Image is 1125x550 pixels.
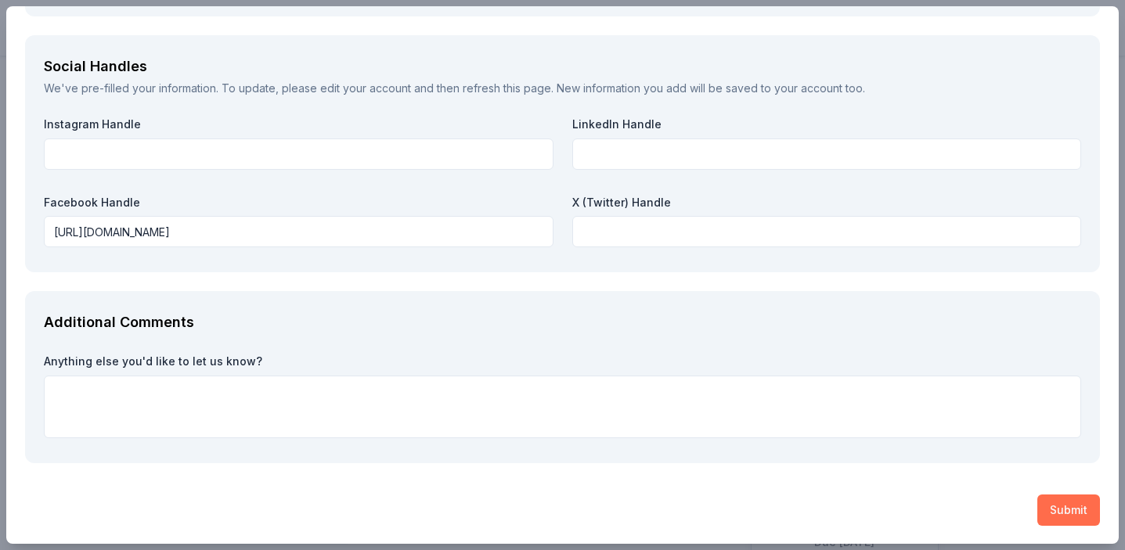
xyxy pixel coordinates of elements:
[44,54,1081,79] div: Social Handles
[44,354,1081,369] label: Anything else you'd like to let us know?
[1037,494,1100,526] button: Submit
[572,117,1082,132] label: LinkedIn Handle
[572,195,1082,210] label: X (Twitter) Handle
[44,117,553,132] label: Instagram Handle
[44,310,1081,335] div: Additional Comments
[320,81,411,95] a: edit your account
[44,195,553,210] label: Facebook Handle
[44,79,1081,98] div: We've pre-filled your information. To update, please and then refresh this page. New information ...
